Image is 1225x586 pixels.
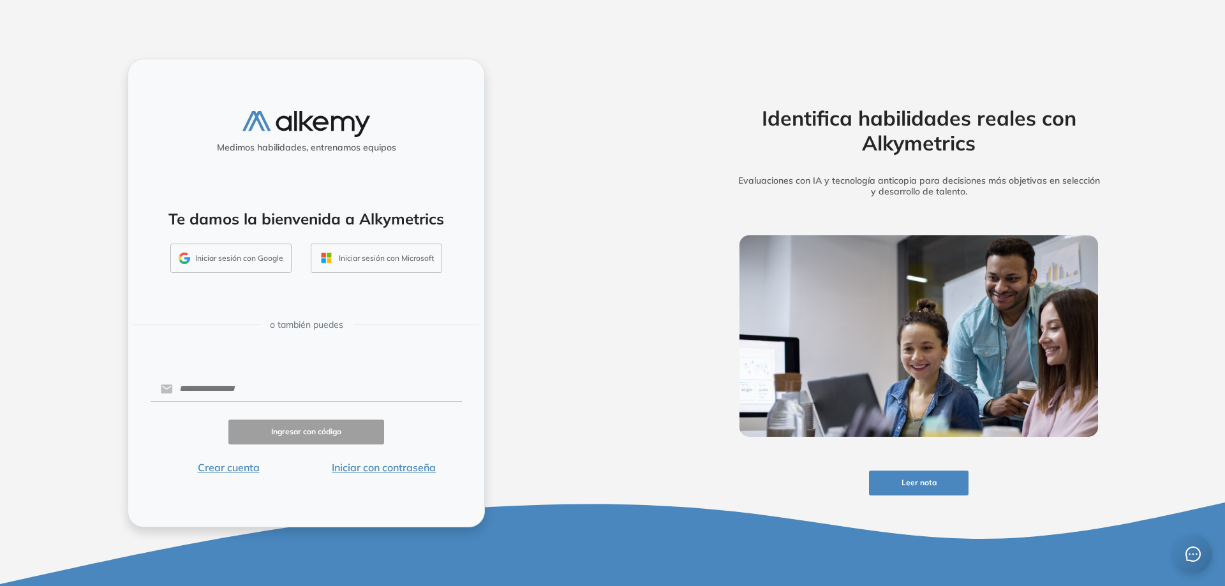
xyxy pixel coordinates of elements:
[1185,546,1201,562] span: message
[319,251,334,265] img: OUTLOOK_ICON
[270,318,343,332] span: o también puedes
[228,420,384,444] button: Ingresar con código
[720,106,1118,155] h2: Identifica habilidades reales con Alkymetrics
[242,111,370,137] img: logo-alkemy
[739,235,1098,437] img: img-more-info
[306,460,462,475] button: Iniciar con contraseña
[179,253,190,264] img: GMAIL_ICON
[170,244,292,273] button: Iniciar sesión con Google
[151,460,306,475] button: Crear cuenta
[311,244,442,273] button: Iniciar sesión con Microsoft
[133,142,479,153] h5: Medimos habilidades, entrenamos equipos
[869,471,969,495] button: Leer nota
[145,210,468,228] h4: Te damos la bienvenida a Alkymetrics
[720,175,1118,197] h5: Evaluaciones con IA y tecnología anticopia para decisiones más objetivas en selección y desarroll...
